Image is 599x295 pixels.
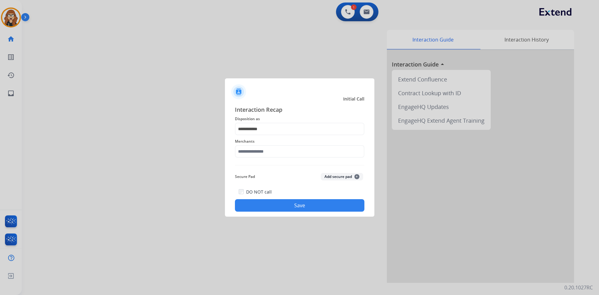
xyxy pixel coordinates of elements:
img: contactIcon [231,84,246,99]
button: Save [235,199,364,212]
span: Interaction Recap [235,105,364,115]
span: Secure Pad [235,173,255,180]
label: DO NOT call [246,189,272,195]
span: Merchants [235,138,364,145]
span: Initial Call [343,96,364,102]
p: 0.20.1027RC [564,284,593,291]
button: Add secure pad+ [321,173,363,180]
span: Disposition as [235,115,364,123]
span: + [354,174,359,179]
